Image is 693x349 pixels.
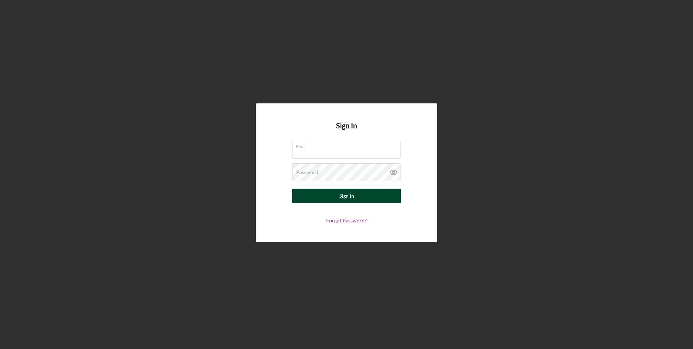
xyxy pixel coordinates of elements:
label: Email [296,141,401,149]
h4: Sign In [336,122,357,141]
label: Password [296,169,318,175]
a: Forgot Password? [326,217,367,223]
button: Sign In [292,189,401,203]
div: Sign In [339,189,354,203]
